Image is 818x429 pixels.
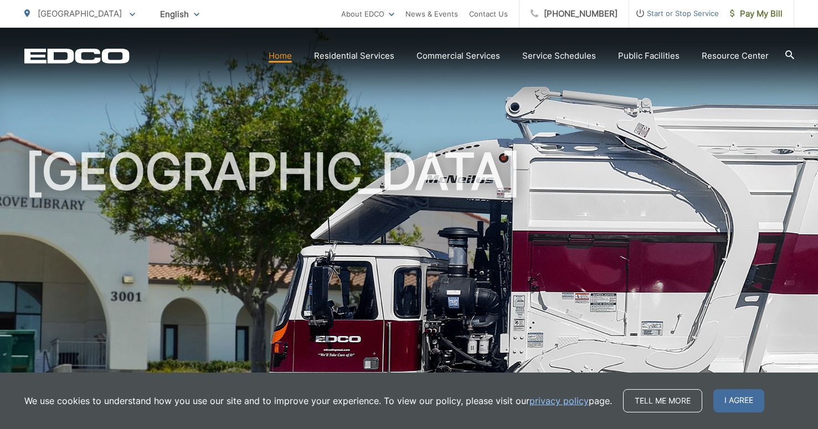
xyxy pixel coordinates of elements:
span: [GEOGRAPHIC_DATA] [38,8,122,19]
a: Resource Center [702,49,769,63]
a: Contact Us [469,7,508,20]
a: News & Events [405,7,458,20]
a: Residential Services [314,49,394,63]
span: I agree [713,389,764,412]
a: Tell me more [623,389,702,412]
a: About EDCO [341,7,394,20]
span: English [152,4,208,24]
a: Commercial Services [416,49,500,63]
span: Pay My Bill [730,7,783,20]
p: We use cookies to understand how you use our site and to improve your experience. To view our pol... [24,394,612,407]
a: Service Schedules [522,49,596,63]
a: EDCD logo. Return to the homepage. [24,48,130,64]
a: privacy policy [529,394,589,407]
a: Home [269,49,292,63]
a: Public Facilities [618,49,680,63]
